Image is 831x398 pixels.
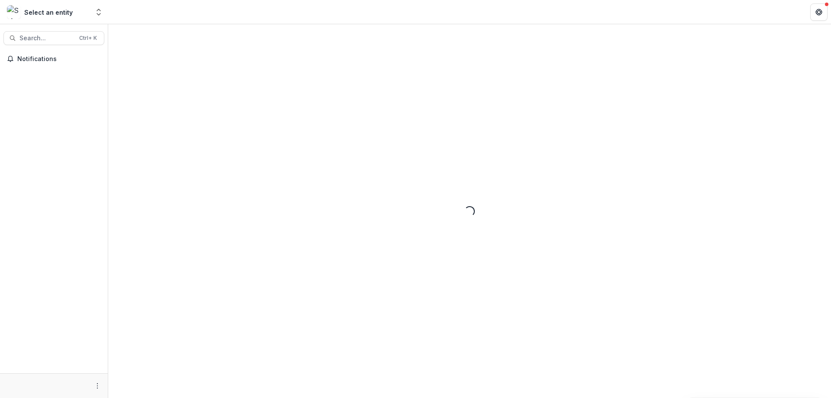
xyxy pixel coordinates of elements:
button: Search... [3,31,104,45]
span: Search... [19,35,74,42]
div: Ctrl + K [77,33,99,43]
button: Notifications [3,52,104,66]
button: Get Help [810,3,828,21]
button: Open entity switcher [93,3,105,21]
span: Notifications [17,55,101,63]
button: More [92,381,103,391]
div: Select an entity [24,8,73,17]
img: Select an entity [7,5,21,19]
